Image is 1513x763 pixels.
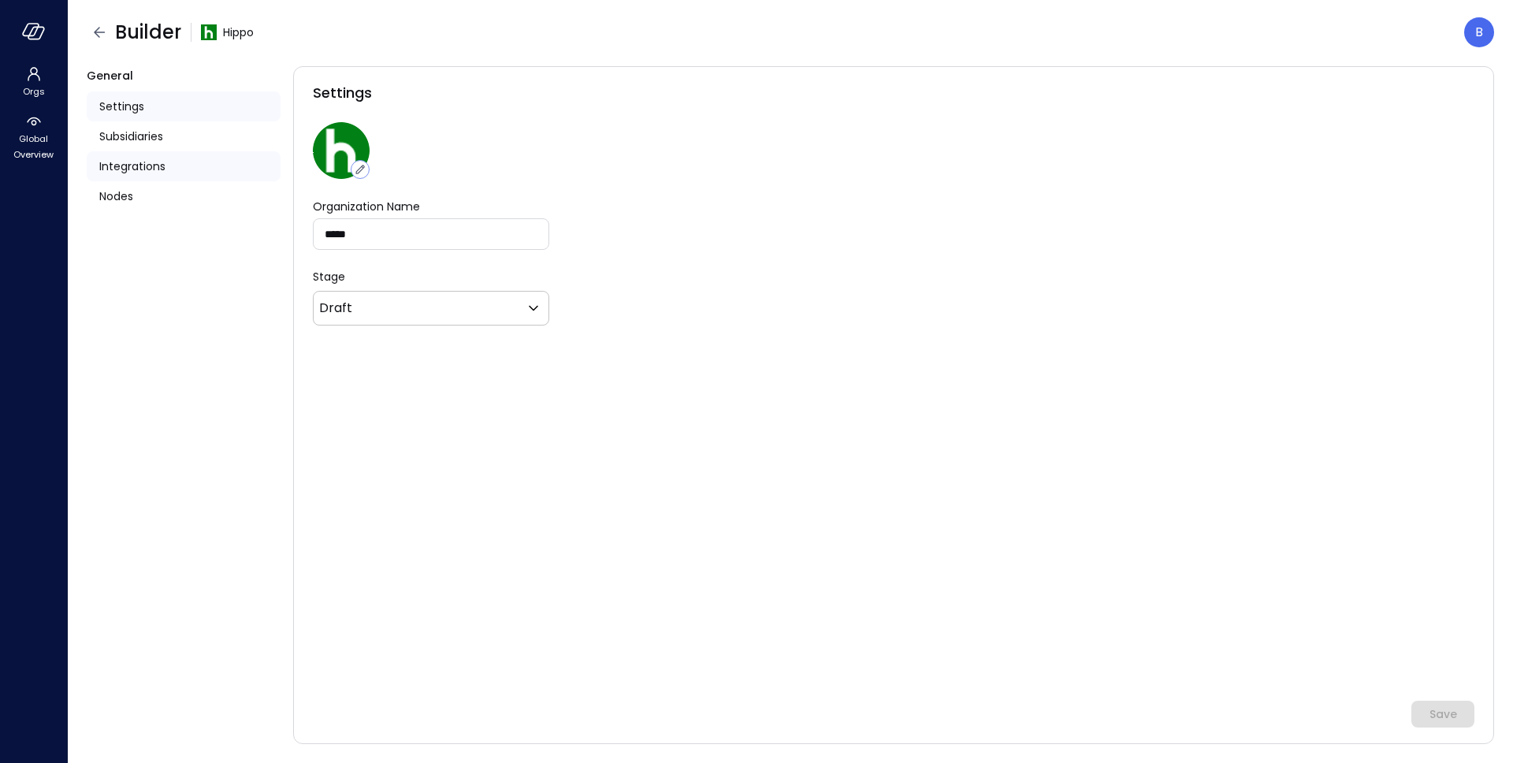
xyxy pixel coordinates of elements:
div: Global Overview [3,110,64,164]
a: Nodes [87,181,281,211]
div: Orgs [3,63,64,101]
a: Integrations [87,151,281,181]
label: Organization Name [313,198,549,215]
p: Draft [319,299,352,318]
img: ynjrjpaiymlkbkxtflmu [201,24,217,40]
span: Subsidiaries [99,128,163,145]
p: Stage [313,269,1474,285]
span: Hippo [223,24,254,41]
span: Integrations [99,158,165,175]
a: Subsidiaries [87,121,281,151]
span: Settings [313,83,372,103]
span: Builder [115,20,181,45]
span: Orgs [23,84,45,99]
div: Boaz [1464,17,1494,47]
span: Global Overview [9,131,58,162]
p: B [1475,23,1483,42]
a: Settings [87,91,281,121]
span: Settings [99,98,144,115]
span: Nodes [99,188,133,205]
span: General [87,68,133,84]
img: ynjrjpaiymlkbkxtflmu [313,122,370,179]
